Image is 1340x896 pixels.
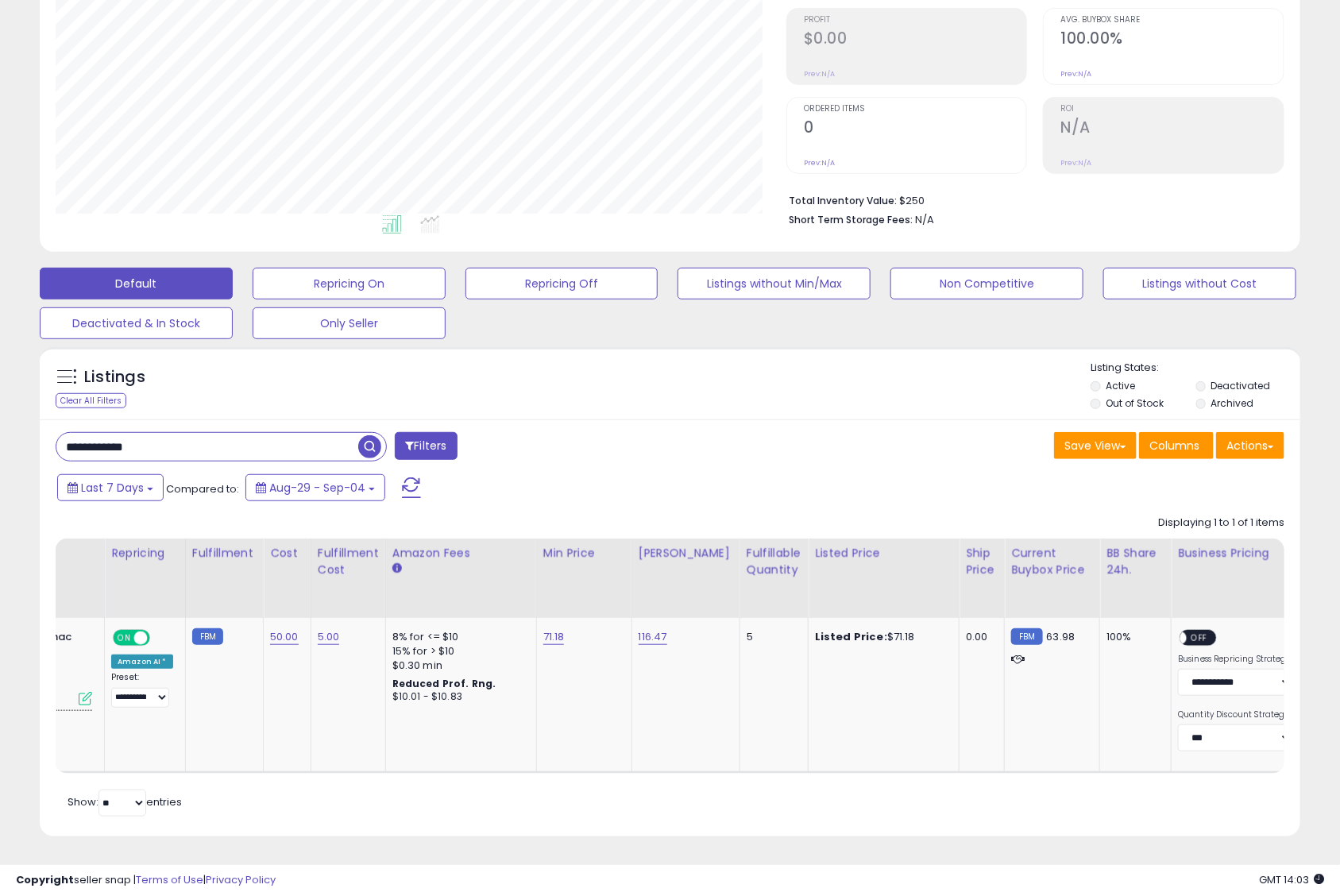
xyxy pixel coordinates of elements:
div: Clear All Filters [56,393,126,408]
h2: 0 [804,118,1027,140]
a: 5.00 [318,629,340,645]
button: Non Competitive [890,268,1083,299]
div: Cost [270,545,304,562]
div: Min Price [543,545,625,562]
div: Business Pricing [1178,545,1339,562]
h5: Listings [84,366,145,388]
button: Filters [395,432,457,460]
div: $10.01 - $10.83 [392,690,524,704]
div: Displaying 1 to 1 of 1 items [1158,516,1284,531]
button: Repricing On [253,268,446,299]
div: 100% [1106,630,1159,644]
small: FBM [192,628,223,645]
span: Last 7 Days [81,480,144,496]
div: seller snap | | [16,873,276,888]
a: Privacy Policy [206,872,276,887]
small: Amazon Fees. [392,562,402,576]
div: 0.00 [966,630,992,644]
span: Ordered Items [804,105,1027,114]
small: FBM [1011,628,1042,645]
div: 15% for > $10 [392,644,524,658]
span: ON [114,631,134,645]
label: Archived [1211,396,1254,410]
button: Save View [1054,432,1137,459]
div: Fulfillable Quantity [747,545,801,578]
span: Avg. Buybox Share [1060,16,1284,25]
b: Listed Price: [815,629,887,644]
small: Prev: N/A [804,69,835,79]
small: Prev: N/A [1060,69,1091,79]
span: OFF [1187,631,1213,645]
div: $0.30 min [392,658,524,673]
button: Listings without Cost [1103,268,1296,299]
h2: N/A [1060,118,1284,140]
button: Repricing Off [465,268,658,299]
b: Total Inventory Value: [789,194,897,207]
strong: Copyright [16,872,74,887]
label: Active [1106,379,1136,392]
div: 5 [747,630,796,644]
div: [PERSON_NAME] [639,545,733,562]
b: Short Term Storage Fees: [789,213,913,226]
span: Compared to: [166,481,239,496]
label: Quantity Discount Strategy: [1178,709,1293,720]
button: Last 7 Days [57,474,164,501]
h2: 100.00% [1060,29,1284,51]
div: Ship Price [966,545,998,578]
span: 63.98 [1047,629,1075,644]
button: Aug-29 - Sep-04 [245,474,385,501]
p: Listing States: [1091,361,1300,376]
a: Terms of Use [136,872,203,887]
button: Deactivated & In Stock [40,307,233,339]
div: $71.18 [815,630,947,644]
span: Columns [1149,438,1199,454]
div: BB Share 24h. [1106,545,1164,578]
div: Fulfillment Cost [318,545,379,578]
div: Amazon Fees [392,545,530,562]
span: Profit [804,16,1027,25]
a: 50.00 [270,629,299,645]
li: $250 [789,190,1272,209]
span: ROI [1060,105,1284,114]
span: Show: entries [68,794,182,809]
span: OFF [148,631,173,645]
div: Repricing [111,545,179,562]
div: 8% for <= $10 [392,630,524,644]
div: Current Buybox Price [1011,545,1093,578]
div: Fulfillment [192,545,257,562]
b: Reduced Prof. Rng. [392,677,496,690]
span: N/A [915,212,934,227]
span: Aug-29 - Sep-04 [269,480,365,496]
div: Amazon AI * [111,655,173,669]
h2: $0.00 [804,29,1027,51]
button: Default [40,268,233,299]
div: Listed Price [815,545,952,562]
small: Prev: N/A [1060,158,1091,168]
a: 116.47 [639,629,667,645]
label: Deactivated [1211,379,1271,392]
div: Preset: [111,672,173,708]
button: Only Seller [253,307,446,339]
button: Listings without Min/Max [678,268,871,299]
a: 71.18 [543,629,565,645]
span: 2025-09-12 14:03 GMT [1259,872,1324,887]
small: Prev: N/A [804,158,835,168]
label: Out of Stock [1106,396,1164,410]
button: Actions [1216,432,1284,459]
label: Business Repricing Strategy: [1178,654,1293,665]
button: Columns [1139,432,1214,459]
